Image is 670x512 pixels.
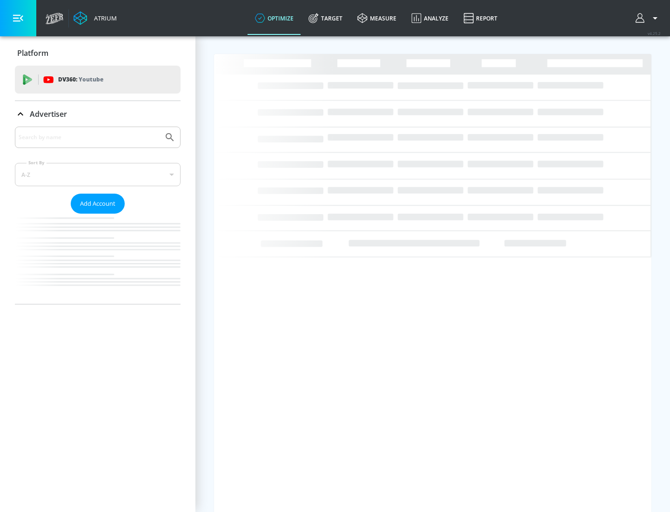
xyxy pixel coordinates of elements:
span: Add Account [80,198,115,209]
div: DV360: Youtube [15,66,181,94]
div: Atrium [90,14,117,22]
nav: list of Advertiser [15,214,181,304]
p: Platform [17,48,48,58]
p: Youtube [79,74,103,84]
a: optimize [248,1,301,35]
a: measure [350,1,404,35]
input: Search by name [19,131,160,143]
label: Sort By [27,160,47,166]
a: Report [456,1,505,35]
button: Add Account [71,194,125,214]
a: Atrium [74,11,117,25]
a: Analyze [404,1,456,35]
div: A-Z [15,163,181,186]
a: Target [301,1,350,35]
div: Advertiser [15,101,181,127]
div: Advertiser [15,127,181,304]
div: Platform [15,40,181,66]
span: v 4.25.2 [648,31,661,36]
p: DV360: [58,74,103,85]
p: Advertiser [30,109,67,119]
